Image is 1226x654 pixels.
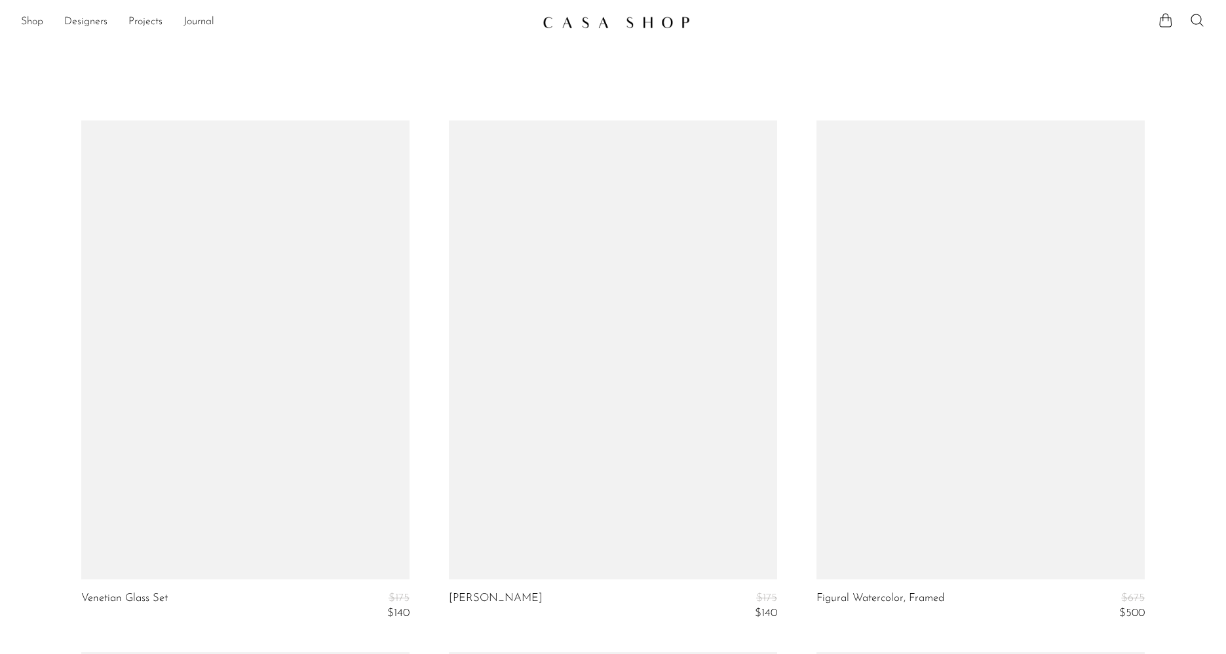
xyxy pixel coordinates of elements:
[21,11,532,33] ul: NEW HEADER MENU
[816,592,944,619] a: Figural Watercolor, Framed
[449,592,543,619] a: [PERSON_NAME]
[21,14,43,31] a: Shop
[183,14,214,31] a: Journal
[755,608,777,619] span: $140
[21,11,532,33] nav: Desktop navigation
[128,14,163,31] a: Projects
[387,608,410,619] span: $140
[81,592,168,619] a: Venetian Glass Set
[1121,592,1145,604] span: $675
[64,14,107,31] a: Designers
[389,592,410,604] span: $175
[1119,608,1145,619] span: $500
[756,592,777,604] span: $175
